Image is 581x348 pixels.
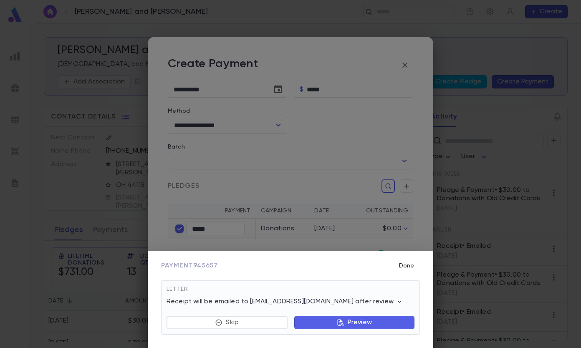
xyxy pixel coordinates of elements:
button: Skip [167,316,288,329]
button: Preview [294,316,414,329]
button: Done [393,258,420,274]
span: Payment 945657 [161,262,218,270]
div: Letter [167,286,414,298]
p: Skip [226,318,239,327]
p: Preview [348,318,372,327]
p: Receipt will be emailed to [EMAIL_ADDRESS][DOMAIN_NAME] after review [167,298,404,306]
